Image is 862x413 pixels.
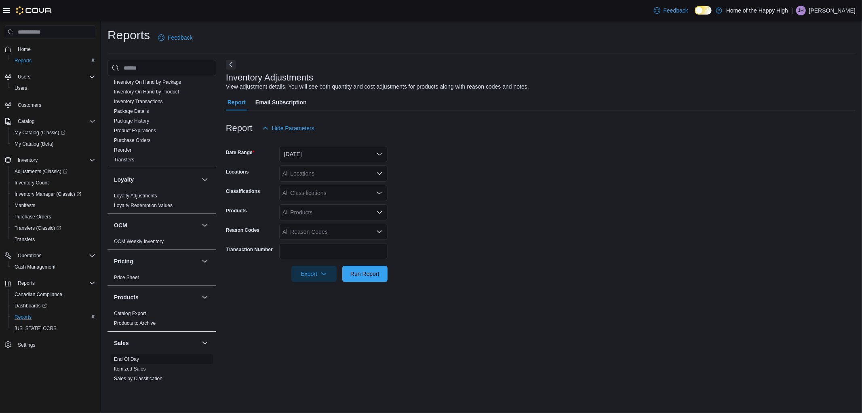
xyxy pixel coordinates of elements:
[114,157,134,163] a: Transfers
[114,89,179,95] span: Inventory On Hand by Product
[279,146,388,162] button: [DATE]
[15,57,32,64] span: Reports
[114,293,198,301] button: Products
[114,221,198,229] button: OCM
[18,157,38,163] span: Inventory
[200,292,210,302] button: Products
[15,340,95,350] span: Settings
[114,257,133,265] h3: Pricing
[200,175,210,184] button: Loyalty
[114,376,162,381] a: Sales by Classification
[226,188,260,195] label: Classifications
[11,83,30,93] a: Users
[11,301,50,311] a: Dashboards
[226,169,249,175] label: Locations
[114,147,131,153] a: Reorder
[107,273,216,286] div: Pricing
[11,139,57,149] a: My Catalog (Beta)
[18,46,31,53] span: Home
[15,72,95,82] span: Users
[114,137,151,144] span: Purchase Orders
[114,239,164,244] a: OCM Weekly Inventory
[168,34,192,42] span: Feedback
[695,6,712,15] input: Dark Mode
[11,223,64,233] a: Transfers (Classic)
[15,303,47,309] span: Dashboards
[2,155,99,166] button: Inventory
[15,251,95,261] span: Operations
[8,127,99,138] a: My Catalog (Classic)
[15,100,44,110] a: Customers
[107,48,216,168] div: Inventory
[114,356,139,362] a: End Of Day
[11,262,95,272] span: Cash Management
[2,277,99,289] button: Reports
[11,167,71,176] a: Adjustments (Classic)
[16,6,52,15] img: Cova
[11,235,95,244] span: Transfers
[114,310,146,317] span: Catalog Export
[8,177,99,188] button: Inventory Count
[15,72,34,82] button: Users
[18,342,35,348] span: Settings
[18,74,30,80] span: Users
[18,280,35,286] span: Reports
[114,98,163,105] span: Inventory Transactions
[15,214,51,220] span: Purchase Orders
[226,73,313,83] h3: Inventory Adjustments
[259,120,318,136] button: Hide Parameters
[15,129,65,136] span: My Catalog (Classic)
[8,166,99,177] a: Adjustments (Classic)
[11,324,60,333] a: [US_STATE] CCRS
[11,262,59,272] a: Cash Management
[226,149,255,156] label: Date Range
[664,6,688,15] span: Feedback
[18,118,34,125] span: Catalog
[809,6,856,15] p: [PERSON_NAME]
[8,83,99,94] button: Users
[798,6,804,15] span: JH
[8,234,99,245] button: Transfers
[15,116,95,126] span: Catalog
[226,123,253,133] h3: Report
[291,266,337,282] button: Export
[796,6,806,15] div: Jocelyne Hall
[11,212,95,222] span: Purchase Orders
[350,270,379,278] span: Run Report
[376,209,383,216] button: Open list of options
[11,128,95,138] span: My Catalog (Classic)
[114,157,134,163] span: Transfers
[8,222,99,234] a: Transfers (Classic)
[8,211,99,222] button: Purchase Orders
[226,83,529,91] div: View adjustment details. You will see both quantity and cost adjustments for products along with ...
[11,223,95,233] span: Transfers (Classic)
[155,30,196,46] a: Feedback
[791,6,793,15] p: |
[114,221,127,229] h3: OCM
[15,191,81,197] span: Inventory Manager (Classic)
[114,257,198,265] button: Pricing
[107,27,150,43] h1: Reports
[8,323,99,334] button: [US_STATE] CCRS
[114,176,198,184] button: Loyalty
[11,312,35,322] a: Reports
[114,293,139,301] h3: Products
[255,94,307,110] span: Email Subscription
[15,100,95,110] span: Customers
[2,71,99,83] button: Users
[11,128,69,138] a: My Catalog (Classic)
[342,266,388,282] button: Run Report
[114,339,198,347] button: Sales
[114,385,143,391] a: Sales by Day
[8,300,99,311] a: Dashboards
[15,340,38,350] a: Settings
[8,261,99,273] button: Cash Management
[200,220,210,230] button: OCM
[8,289,99,300] button: Canadian Compliance
[114,176,134,184] h3: Loyalty
[15,236,35,243] span: Transfers
[114,203,173,208] a: Loyalty Redemption Values
[15,116,38,126] button: Catalog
